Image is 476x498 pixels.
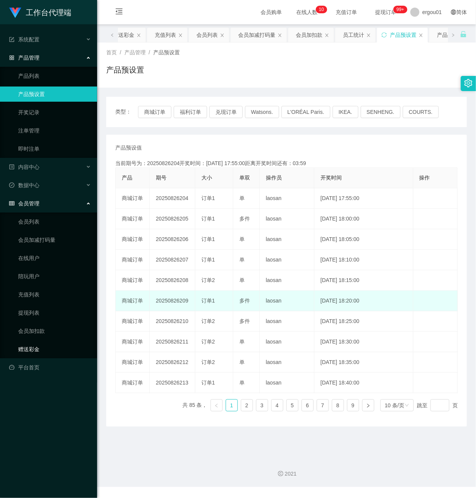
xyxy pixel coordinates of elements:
span: 订单1 [201,298,215,304]
span: 订单1 [201,216,215,222]
span: 会员管理 [9,200,39,206]
span: 订单1 [201,236,215,242]
span: 数据中心 [9,182,39,188]
div: 当前期号为：20250826204开奖时间：[DATE] 17:55:00距离开奖时间还有：03:59 [115,159,458,167]
td: [DATE] 18:35:00 [314,352,413,373]
i: 图标: appstore-o [9,55,14,60]
td: 商城订单 [116,188,150,209]
li: 7 [317,399,329,411]
div: 充值列表 [155,28,176,42]
li: 2 [241,399,253,411]
td: 20250826213 [150,373,195,393]
td: 20250826205 [150,209,195,229]
td: 商城订单 [116,373,150,393]
td: 商城订单 [116,250,150,270]
td: laosan [260,311,314,332]
td: [DATE] 18:05:00 [314,229,413,250]
td: [DATE] 18:20:00 [314,291,413,311]
i: 图标: close [178,33,183,38]
td: 20250826211 [150,332,195,352]
a: 注单管理 [18,123,91,138]
span: 单双 [239,175,250,181]
sup: 975 [393,6,407,13]
i: 图标: profile [9,164,14,170]
span: 订单2 [201,318,215,324]
div: 员工统计 [343,28,364,42]
li: 6 [302,399,314,411]
a: 会员列表 [18,214,91,229]
a: 4 [272,400,283,411]
span: 系统配置 [9,36,39,43]
td: 20250826208 [150,270,195,291]
span: 内容中心 [9,164,39,170]
button: 福利订单 [174,106,207,118]
span: 提现订单 [372,9,401,15]
img: logo.9652507e.png [9,8,21,18]
a: 工作台代理端 [9,9,71,15]
a: 9 [347,400,359,411]
sup: 10 [316,6,327,13]
td: [DATE] 17:55:00 [314,188,413,209]
td: 商城订单 [116,352,150,373]
a: 7 [317,400,328,411]
button: 兑现订单 [209,106,243,118]
span: 单 [239,257,245,263]
a: 1 [226,400,237,411]
li: 上一页 [211,399,223,411]
td: [DATE] 18:30:00 [314,332,413,352]
td: 20250826212 [150,352,195,373]
div: 10 条/页 [385,400,404,411]
span: 产品预设值 [115,144,142,152]
a: 在线用户 [18,251,91,266]
li: 9 [347,399,359,411]
td: laosan [260,332,314,352]
div: 跳至 页 [417,399,458,411]
i: 图标: global [451,9,456,15]
div: 会员加减打码量 [238,28,275,42]
span: 订单1 [201,380,215,386]
span: 产品管理 [9,55,39,61]
span: 操作 [419,175,430,181]
td: [DATE] 18:25:00 [314,311,413,332]
a: 即时注单 [18,141,91,156]
button: L'ORÉAL Paris. [281,106,330,118]
i: 图标: close [220,33,225,38]
span: 操作员 [266,175,282,181]
div: 产品列表 [437,28,458,42]
i: 图标: down [405,403,409,408]
li: 8 [332,399,344,411]
i: 图标: form [9,37,14,42]
a: 8 [332,400,344,411]
span: 单 [239,277,245,283]
a: 会员加扣款 [18,323,91,339]
a: 提现列表 [18,305,91,320]
td: 商城订单 [116,209,150,229]
span: 充值订单 [332,9,361,15]
span: 开奖时间 [320,175,342,181]
span: 订单2 [201,359,215,365]
a: 6 [302,400,313,411]
td: laosan [260,352,314,373]
span: 类型： [115,106,138,118]
a: 图标: dashboard平台首页 [9,360,91,375]
li: 共 85 条， [182,399,207,411]
i: 图标: sync [382,32,387,38]
i: 图标: setting [464,79,473,87]
a: 产品预设置 [18,87,91,102]
i: 图标: check-circle-o [9,183,14,188]
span: 订单2 [201,339,215,345]
i: 图标: close [366,33,371,38]
td: 20250826207 [150,250,195,270]
td: 商城订单 [116,311,150,332]
i: 图标: menu-fold [106,0,132,25]
i: 图标: unlock [460,31,467,38]
i: 图标: close [325,33,329,38]
span: 订单1 [201,195,215,201]
td: laosan [260,229,314,250]
i: 图标: table [9,201,14,206]
p: 1 [319,6,322,13]
span: 在线人数 [293,9,322,15]
span: 首页 [106,49,117,55]
i: 图标: right [451,33,455,37]
div: 会员列表 [196,28,218,42]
